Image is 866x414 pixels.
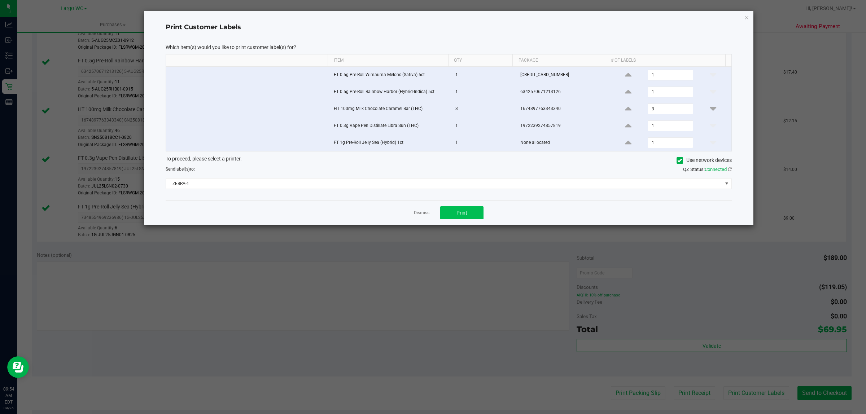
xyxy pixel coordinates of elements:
td: 1 [451,135,516,151]
td: FT 1g Pre-Roll Jelly Sea (Hybrid) 1ct [329,135,451,151]
td: None allocated [516,135,609,151]
div: To proceed, please select a printer. [160,155,737,166]
span: label(s) [175,167,190,172]
button: Print [440,206,484,219]
td: [CREDIT_CARD_NUMBER] [516,67,609,84]
td: 6342570671213126 [516,84,609,101]
td: FT 0.5g Pre-Roll Rainbow Harbor (Hybrid-Indica) 5ct [329,84,451,101]
td: FT 0.5g Pre-Roll Wimauma Melons (Sativa) 5ct [329,67,451,84]
h4: Print Customer Labels [166,23,732,32]
td: 1 [451,67,516,84]
td: 1 [451,118,516,135]
th: Item [328,54,448,67]
span: QZ Status: [683,167,732,172]
span: Send to: [166,167,195,172]
label: Use network devices [677,157,732,164]
a: Dismiss [414,210,429,216]
p: Which item(s) would you like to print customer label(s) for? [166,44,732,50]
td: 3 [451,101,516,118]
td: FT 0.3g Vape Pen Distillate Libra Sun (THC) [329,118,451,135]
td: 1 [451,84,516,101]
span: Print [456,210,467,216]
span: ZEBRA-1 [166,179,722,189]
th: Qty [448,54,513,67]
span: Connected [705,167,727,172]
th: Package [512,54,605,67]
iframe: Resource center [7,356,29,378]
th: # of labels [605,54,725,67]
td: 1972239274857819 [516,118,609,135]
td: 1674897763343340 [516,101,609,118]
td: HT 100mg Milk Chocolate Caramel Bar (THC) [329,101,451,118]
